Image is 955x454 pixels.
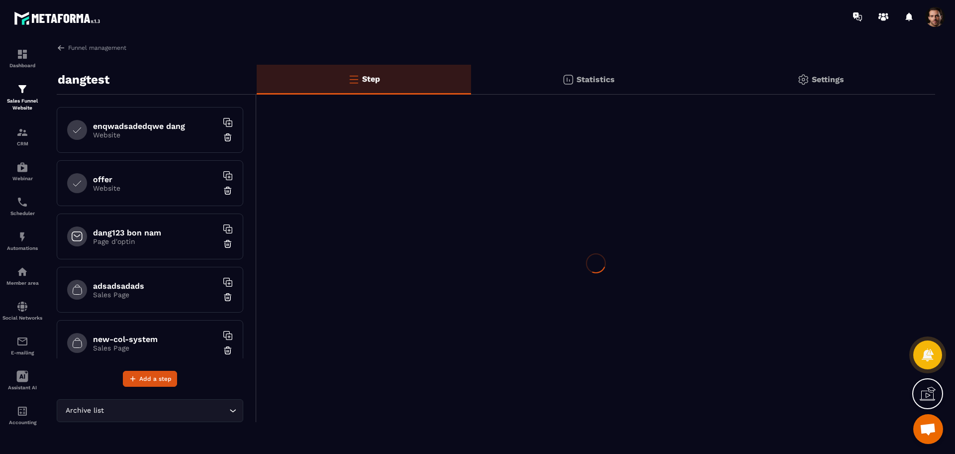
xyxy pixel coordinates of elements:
[63,405,106,416] span: Archive list
[913,414,943,444] div: Mở cuộc trò chuyện
[93,291,217,299] p: Sales Page
[2,211,42,216] p: Scheduler
[797,74,809,86] img: setting-gr.5f69749f.svg
[93,228,217,237] h6: dang123 bon nam
[93,335,217,344] h6: new-col-system
[2,224,42,258] a: automationsautomationsAutomations
[2,315,42,321] p: Social Networks
[2,76,42,119] a: formationformationSales Funnel Website
[16,161,28,173] img: automations
[2,350,42,355] p: E-mailing
[2,63,42,68] p: Dashboard
[93,121,217,131] h6: enqwadsadedqwe dang
[16,231,28,243] img: automations
[223,292,233,302] img: trash
[139,374,172,384] span: Add a step
[2,398,42,433] a: accountantaccountantAccounting
[223,239,233,249] img: trash
[2,176,42,181] p: Webinar
[93,344,217,352] p: Sales Page
[93,237,217,245] p: Page d'optin
[223,132,233,142] img: trash
[16,196,28,208] img: scheduler
[16,301,28,313] img: social-network
[93,131,217,139] p: Website
[93,184,217,192] p: Website
[57,43,126,52] a: Funnel management
[14,9,103,27] img: logo
[16,126,28,138] img: formation
[223,186,233,196] img: trash
[16,48,28,60] img: formation
[93,281,217,291] h6: adsadsadads
[2,293,42,328] a: social-networksocial-networkSocial Networks
[123,371,177,387] button: Add a step
[2,245,42,251] p: Automations
[2,258,42,293] a: automationsautomationsMember area
[2,41,42,76] a: formationformationDashboard
[57,43,66,52] img: arrow
[16,266,28,278] img: automations
[16,83,28,95] img: formation
[2,119,42,154] a: formationformationCRM
[562,74,574,86] img: stats.20deebd0.svg
[2,280,42,286] p: Member area
[2,154,42,189] a: automationsautomationsWebinar
[576,75,615,84] p: Statistics
[2,420,42,425] p: Accounting
[223,345,233,355] img: trash
[812,75,844,84] p: Settings
[16,336,28,347] img: email
[2,189,42,224] a: schedulerschedulerScheduler
[106,405,227,416] input: Search for option
[2,328,42,363] a: emailemailE-mailing
[2,363,42,398] a: Assistant AI
[58,70,109,90] p: dangtest
[16,405,28,417] img: accountant
[2,385,42,390] p: Assistant AI
[362,74,380,84] p: Step
[57,399,243,422] div: Search for option
[2,141,42,146] p: CRM
[348,73,360,85] img: bars-o.4a397970.svg
[2,98,42,112] p: Sales Funnel Website
[93,175,217,184] h6: offer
